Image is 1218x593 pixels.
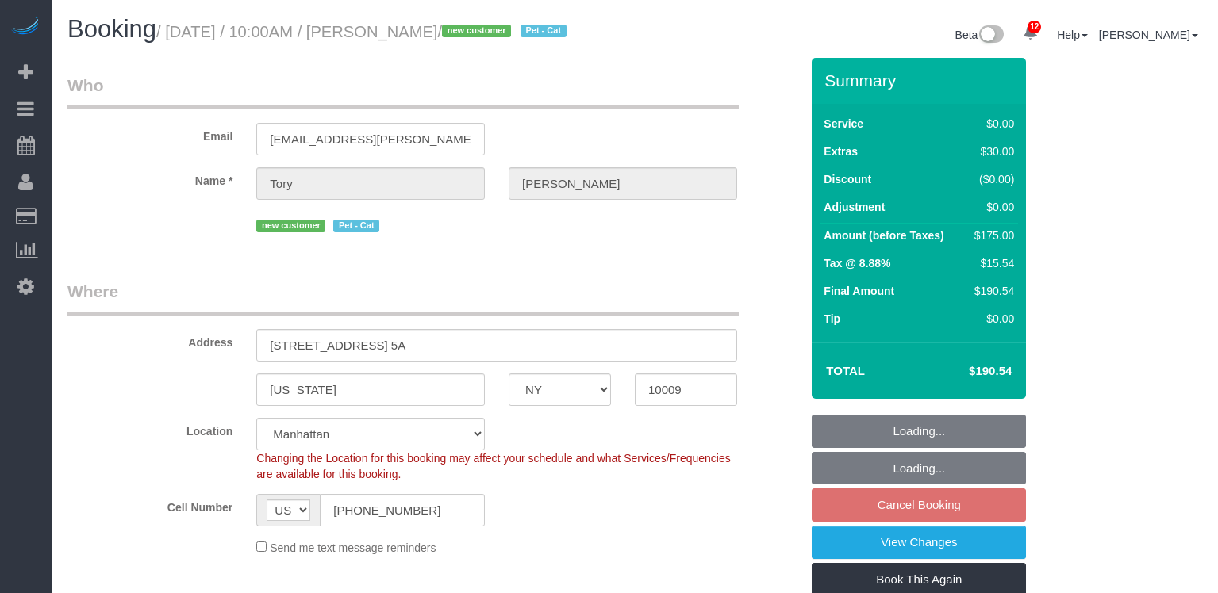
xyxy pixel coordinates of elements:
[824,71,1018,90] h3: Summary
[968,116,1014,132] div: $0.00
[968,255,1014,271] div: $15.54
[968,143,1014,159] div: $30.00
[824,311,840,327] label: Tip
[67,280,739,316] legend: Where
[968,283,1014,299] div: $190.54
[256,373,485,406] input: City
[812,526,1026,559] a: View Changes
[824,199,885,215] label: Adjustment
[256,123,485,155] input: Email
[824,143,858,159] label: Extras
[824,283,894,299] label: Final Amount
[437,23,571,40] span: /
[56,418,244,439] label: Location
[56,329,244,350] label: Address
[10,16,41,38] img: Automaid Logo
[968,199,1014,215] div: $0.00
[67,74,739,109] legend: Who
[333,220,379,232] span: Pet - Cat
[270,541,436,554] span: Send me text message reminders
[67,15,156,43] span: Booking
[824,171,871,187] label: Discount
[1099,29,1198,41] a: [PERSON_NAME]
[56,123,244,144] label: Email
[256,220,325,232] span: new customer
[978,25,1004,46] img: New interface
[826,364,865,377] strong: Total
[156,23,571,40] small: / [DATE] / 10:00AM / [PERSON_NAME]
[320,494,485,526] input: Cell Number
[56,167,244,189] label: Name *
[1057,29,1088,41] a: Help
[968,228,1014,243] div: $175.00
[256,167,485,200] input: First Name
[509,167,737,200] input: Last Name
[521,25,567,37] span: Pet - Cat
[1015,16,1046,51] a: 12
[921,365,1012,378] h4: $190.54
[968,311,1014,327] div: $0.00
[442,25,511,37] span: new customer
[968,171,1014,187] div: ($0.00)
[635,373,737,406] input: Zip Code
[824,228,943,243] label: Amount (before Taxes)
[56,494,244,515] label: Cell Number
[824,116,863,132] label: Service
[1028,21,1041,33] span: 12
[955,29,1005,41] a: Beta
[824,255,890,271] label: Tax @ 8.88%
[256,452,730,480] span: Changing the Location for this booking may affect your schedule and what Services/Frequencies are...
